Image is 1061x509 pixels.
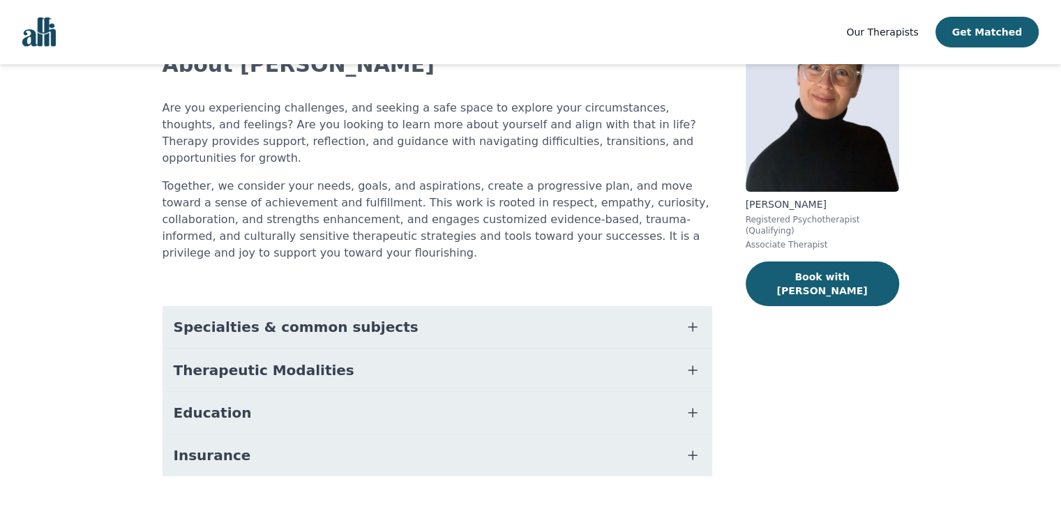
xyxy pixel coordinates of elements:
p: Associate Therapist [746,239,899,250]
button: Insurance [163,434,712,476]
button: Get Matched [935,17,1039,47]
button: Education [163,392,712,434]
p: Together, we consider your needs, goals, and aspirations, create a progressive plan, and move tow... [163,178,712,261]
button: Specialties & common subjects [163,306,712,348]
a: Our Therapists [846,24,918,40]
button: Therapeutic Modalities [163,349,712,391]
span: Insurance [174,446,251,465]
button: Book with [PERSON_NAME] [746,261,899,306]
span: Our Therapists [846,26,918,38]
span: Specialties & common subjects [174,317,419,337]
span: Education [174,403,252,423]
p: [PERSON_NAME] [746,197,899,211]
p: Registered Psychotherapist (Qualifying) [746,214,899,236]
h2: About [PERSON_NAME] [163,52,712,77]
p: Are you experiencing challenges, and seeking a safe space to explore your circumstances, thoughts... [163,100,712,167]
span: Therapeutic Modalities [174,360,354,380]
img: alli logo [22,17,56,47]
